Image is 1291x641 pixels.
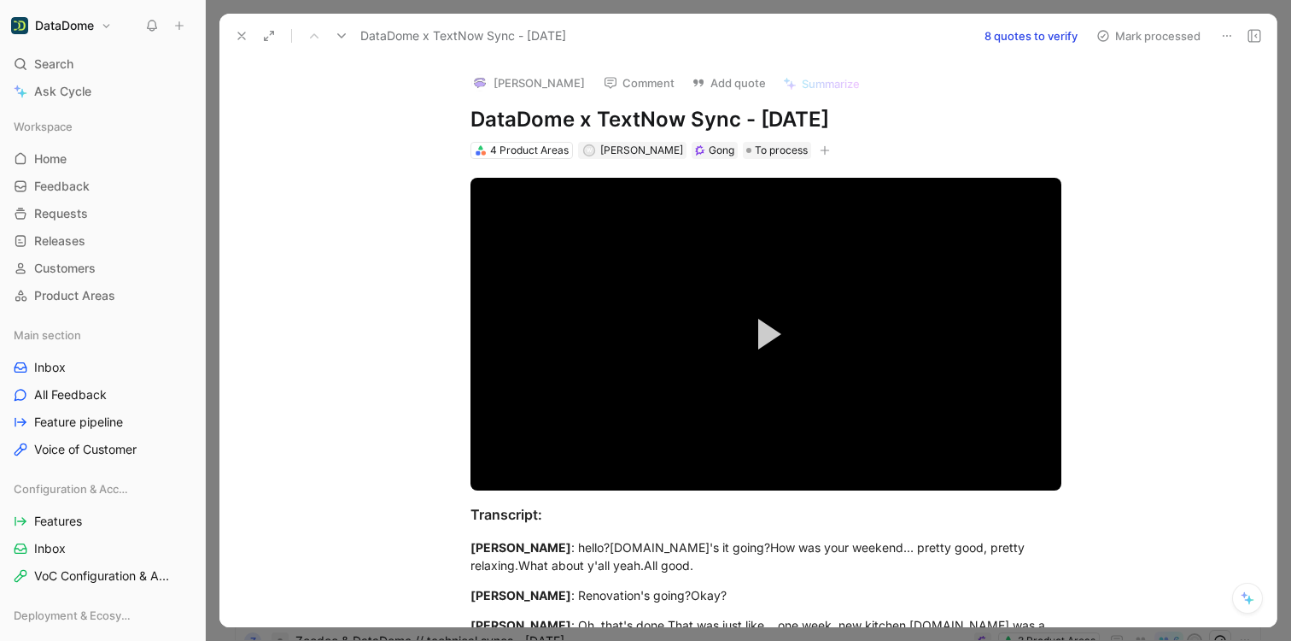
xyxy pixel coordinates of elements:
a: Feature pipeline [7,409,198,435]
span: Summarize [802,76,860,91]
span: [PERSON_NAME] [600,144,683,156]
button: Mark processed [1089,24,1208,48]
span: Main section [14,326,81,344]
div: Deployment & Ecosystem [7,603,198,628]
button: DataDomeDataDome [7,14,116,38]
button: logo[PERSON_NAME] [464,70,593,96]
div: Video Player [470,178,1061,491]
span: Search [34,54,73,74]
a: Product Areas [7,283,198,309]
span: Workspace [14,118,73,135]
mark: [PERSON_NAME] [470,618,571,632]
a: Features [7,509,198,534]
span: Customers [34,260,96,277]
a: Requests [7,201,198,226]
a: Home [7,146,198,172]
div: : Renovation's going?Okay? [470,586,1061,604]
span: Configuration & Access [14,480,129,497]
span: Inbox [34,359,66,376]
a: Inbox [7,536,198,562]
span: DataDome x TextNow Sync - [DATE] [360,26,566,46]
a: Voice of Customer [7,437,198,462]
div: Main section [7,322,198,348]
span: Deployment & Ecosystem [14,607,131,624]
div: Main sectionInboxAll FeedbackFeature pipelineVoice of Customer [7,322,198,462]
div: Configuration & AccessFeaturesInboxVoC Configuration & Access [7,476,198,589]
a: Releases [7,228,198,254]
span: Releases [34,232,85,250]
span: Features [34,513,82,530]
span: Voice of Customer [34,441,137,458]
span: Requests [34,205,88,222]
button: Add quote [684,71,774,95]
div: W [584,145,593,155]
span: All Feedback [34,386,107,403]
mark: [PERSON_NAME] [470,588,571,603]
span: Feedback [34,178,90,195]
h1: DataDome x TextNow Sync - [DATE] [470,106,1061,133]
span: Product Areas [34,287,115,304]
img: logo [471,74,488,91]
span: Inbox [34,540,66,557]
div: To process [743,142,811,159]
button: Play Video [727,296,804,373]
img: DataDome [11,17,28,34]
a: Inbox [7,355,198,380]
button: 8 quotes to verify [977,24,1085,48]
div: Transcript: [470,504,1061,525]
h1: DataDome [35,18,94,33]
span: Feature pipeline [34,414,123,431]
a: VoC Configuration & Access [7,563,198,589]
div: : hello?[DOMAIN_NAME]'s it going?How was your weekend… pretty good, pretty relaxing.What about y'... [470,538,1061,574]
a: Customers [7,256,198,281]
button: Comment [596,71,682,95]
div: Search [7,51,198,77]
span: VoC Configuration & Access [34,567,176,585]
span: Ask Cycle [34,81,91,102]
div: Configuration & Access [7,476,198,502]
a: Ask Cycle [7,79,198,104]
div: 4 Product Areas [490,142,569,159]
a: Feedback [7,173,198,199]
div: Gong [709,142,734,159]
span: To process [755,142,808,159]
span: Home [34,150,67,168]
a: All Feedback [7,382,198,408]
div: Workspace [7,114,198,139]
mark: [PERSON_NAME] [470,540,571,555]
button: Summarize [775,72,867,96]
